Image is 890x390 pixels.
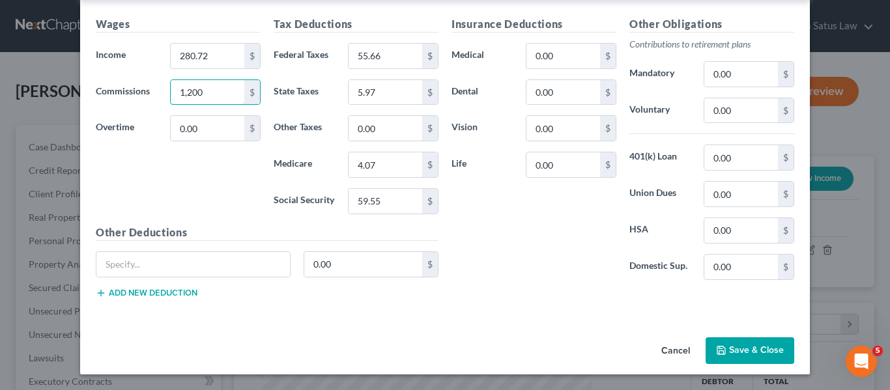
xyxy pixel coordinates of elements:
[96,288,197,298] button: Add new deduction
[244,44,260,68] div: $
[704,145,778,170] input: 0.00
[267,43,341,69] label: Federal Taxes
[96,225,438,241] h5: Other Deductions
[244,116,260,141] div: $
[267,79,341,105] label: State Taxes
[651,339,700,365] button: Cancel
[778,62,794,87] div: $
[96,16,261,33] h5: Wages
[778,218,794,243] div: $
[349,189,422,214] input: 0.00
[778,145,794,170] div: $
[96,252,290,277] input: Specify...
[629,38,794,51] p: Contributions to retirement plans
[349,116,422,141] input: 0.00
[526,116,600,141] input: 0.00
[706,337,794,365] button: Save & Close
[452,16,616,33] h5: Insurance Deductions
[778,98,794,123] div: $
[171,116,244,141] input: 0.00
[349,80,422,105] input: 0.00
[526,80,600,105] input: 0.00
[422,44,438,68] div: $
[846,346,877,377] iframe: Intercom live chat
[600,152,616,177] div: $
[778,255,794,279] div: $
[778,182,794,206] div: $
[267,188,341,214] label: Social Security
[600,116,616,141] div: $
[526,152,600,177] input: 0.00
[445,43,519,69] label: Medical
[171,44,244,68] input: 0.00
[422,252,438,277] div: $
[526,44,600,68] input: 0.00
[422,152,438,177] div: $
[623,217,697,244] label: HSA
[704,62,778,87] input: 0.00
[600,44,616,68] div: $
[349,152,422,177] input: 0.00
[623,254,697,280] label: Domestic Sup.
[349,44,422,68] input: 0.00
[445,79,519,105] label: Dental
[600,80,616,105] div: $
[704,255,778,279] input: 0.00
[422,189,438,214] div: $
[267,115,341,141] label: Other Taxes
[445,152,519,178] label: Life
[623,61,697,87] label: Mandatory
[96,49,126,60] span: Income
[872,346,883,356] span: 5
[304,252,423,277] input: 0.00
[629,16,794,33] h5: Other Obligations
[623,145,697,171] label: 401(k) Loan
[623,98,697,124] label: Voluntary
[623,181,697,207] label: Union Dues
[422,116,438,141] div: $
[274,16,438,33] h5: Tax Deductions
[445,115,519,141] label: Vision
[89,79,164,105] label: Commissions
[267,152,341,178] label: Medicare
[244,80,260,105] div: $
[704,182,778,206] input: 0.00
[704,218,778,243] input: 0.00
[89,115,164,141] label: Overtime
[704,98,778,123] input: 0.00
[171,80,244,105] input: 0.00
[422,80,438,105] div: $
